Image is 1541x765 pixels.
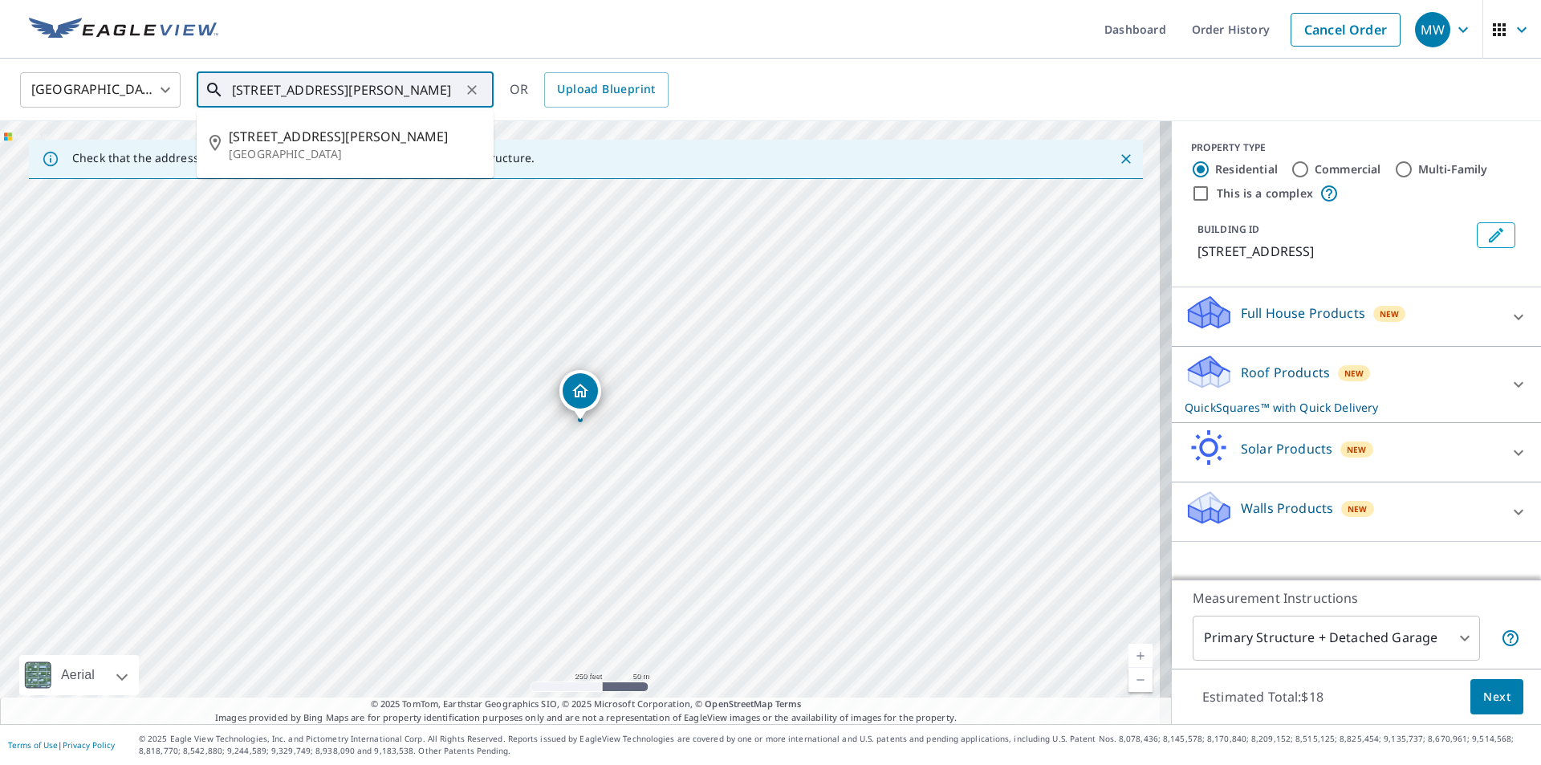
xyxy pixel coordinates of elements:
[1477,222,1515,248] button: Edit building 1
[19,655,139,695] div: Aerial
[1348,503,1368,515] span: New
[56,655,100,695] div: Aerial
[29,18,218,42] img: EV Logo
[1241,303,1365,323] p: Full House Products
[1185,429,1528,475] div: Solar ProductsNew
[1418,161,1488,177] label: Multi-Family
[1116,149,1136,169] button: Close
[1501,629,1520,648] span: Your report will include the primary structure and a detached garage if one exists.
[1483,687,1511,707] span: Next
[559,370,601,420] div: Dropped pin, building 1, Residential property, 3729 Windshire Dr SE Grand Rapids, MI 49546
[72,151,535,165] p: Check that the address is accurate, then drag the marker over the correct structure.
[1185,399,1499,416] p: QuickSquares™ with Quick Delivery
[1344,367,1364,380] span: New
[229,127,481,146] span: [STREET_ADDRESS][PERSON_NAME]
[1189,679,1336,714] p: Estimated Total: $18
[8,739,58,751] a: Terms of Use
[775,698,802,710] a: Terms
[544,72,668,108] a: Upload Blueprint
[1197,242,1470,261] p: [STREET_ADDRESS]
[1315,161,1381,177] label: Commercial
[1185,294,1528,340] div: Full House ProductsNew
[229,146,481,162] p: [GEOGRAPHIC_DATA]
[1241,363,1330,382] p: Roof Products
[1128,668,1153,692] a: Current Level 17, Zoom Out
[232,67,461,112] input: Search by address or latitude-longitude
[510,72,669,108] div: OR
[1185,353,1528,416] div: Roof ProductsNewQuickSquares™ with Quick Delivery
[1415,12,1450,47] div: MW
[461,79,483,101] button: Clear
[139,733,1533,757] p: © 2025 Eagle View Technologies, Inc. and Pictometry International Corp. All Rights Reserved. Repo...
[1193,588,1520,608] p: Measurement Instructions
[1291,13,1401,47] a: Cancel Order
[557,79,655,100] span: Upload Blueprint
[1470,679,1523,715] button: Next
[1128,644,1153,668] a: Current Level 17, Zoom In
[8,740,115,750] p: |
[1215,161,1278,177] label: Residential
[1347,443,1367,456] span: New
[1191,140,1522,155] div: PROPERTY TYPE
[20,67,181,112] div: [GEOGRAPHIC_DATA]
[705,698,772,710] a: OpenStreetMap
[1380,307,1400,320] span: New
[1241,439,1332,458] p: Solar Products
[371,698,802,711] span: © 2025 TomTom, Earthstar Geographics SIO, © 2025 Microsoft Corporation, ©
[1241,498,1333,518] p: Walls Products
[1217,185,1313,201] label: This is a complex
[1193,616,1480,661] div: Primary Structure + Detached Garage
[1185,489,1528,535] div: Walls ProductsNew
[63,739,115,751] a: Privacy Policy
[1197,222,1259,236] p: BUILDING ID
